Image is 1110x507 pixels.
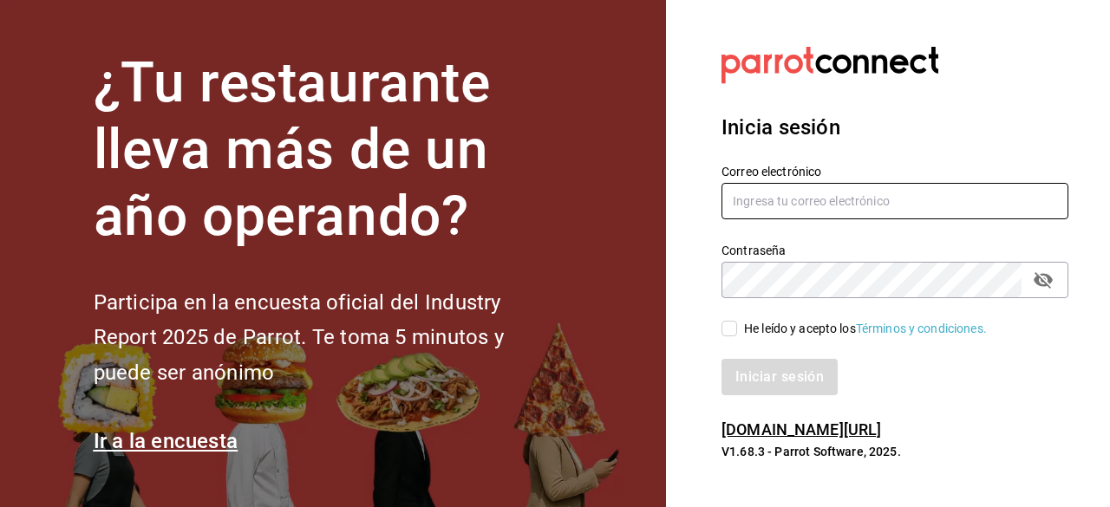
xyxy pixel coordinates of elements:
a: Ir a la encuesta [94,429,238,453]
a: Términos y condiciones. [856,322,987,335]
label: Correo electrónico [721,166,1068,178]
label: Contraseña [721,244,1068,257]
h2: Participa en la encuesta oficial del Industry Report 2025 de Parrot. Te toma 5 minutos y puede se... [94,285,562,391]
p: V1.68.3 - Parrot Software, 2025. [721,443,1068,460]
button: passwordField [1028,265,1058,295]
h1: ¿Tu restaurante lleva más de un año operando? [94,50,562,250]
input: Ingresa tu correo electrónico [721,183,1068,219]
a: [DOMAIN_NAME][URL] [721,420,881,439]
h3: Inicia sesión [721,112,1068,143]
div: He leído y acepto los [744,320,987,338]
